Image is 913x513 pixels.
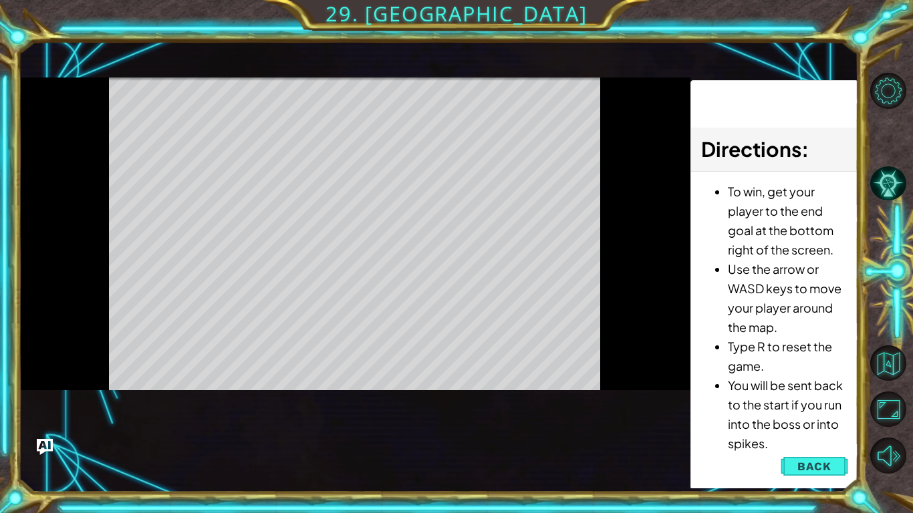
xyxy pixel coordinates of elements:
[728,182,847,259] li: To win, get your player to the end goal at the bottom right of the screen.
[870,166,906,202] button: AI Hint
[797,460,831,473] span: Back
[870,438,906,474] button: Mute
[872,340,913,386] a: Back to Map
[728,375,847,453] li: You will be sent back to the start if you run into the boss or into spikes.
[870,391,906,427] button: Maximize Browser
[728,259,847,337] li: Use the arrow or WASD keys to move your player around the map.
[701,134,847,164] h3: :
[870,345,906,381] button: Back to Map
[37,439,53,455] button: Ask AI
[781,453,848,480] button: Back
[701,136,801,162] span: Directions
[728,337,847,375] li: Type R to reset the game.
[870,73,906,109] button: Level Options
